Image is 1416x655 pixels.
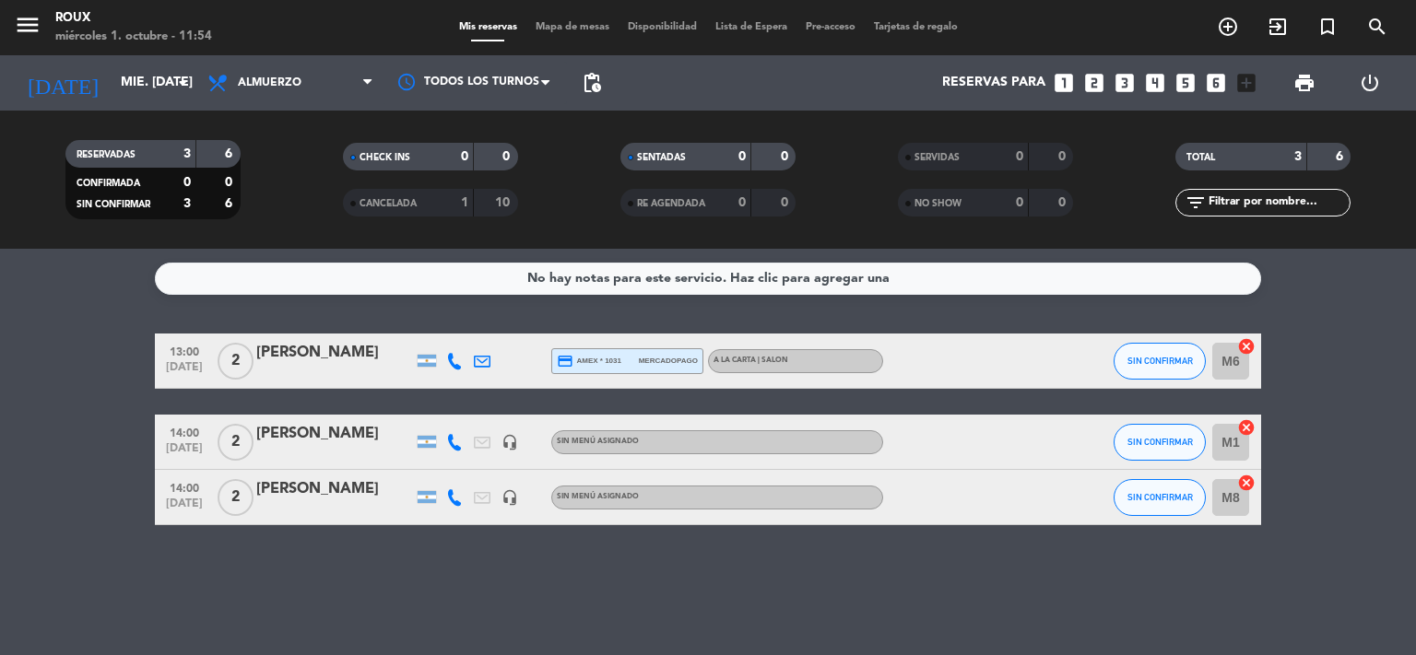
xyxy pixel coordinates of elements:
[161,497,207,519] span: [DATE]
[161,442,207,463] span: [DATE]
[225,147,236,160] strong: 6
[1185,192,1207,214] i: filter_list
[1052,71,1076,95] i: looks_one
[639,355,698,367] span: mercadopago
[637,199,705,208] span: RE AGENDADA
[914,153,960,162] span: SERVIDAS
[1234,71,1258,95] i: add_box
[502,150,513,163] strong: 0
[161,361,207,382] span: [DATE]
[1359,72,1381,94] i: power_settings_new
[161,340,207,361] span: 13:00
[161,476,207,497] span: 14:00
[1127,492,1193,502] span: SIN CONFIRMAR
[581,72,603,94] span: pending_actions
[1058,150,1069,163] strong: 0
[1294,150,1302,163] strong: 3
[1114,343,1206,380] button: SIN CONFIRMAR
[218,343,254,380] span: 2
[1237,418,1256,437] i: cancel
[183,197,191,210] strong: 3
[1143,71,1167,95] i: looks_4
[1366,16,1388,38] i: search
[557,353,621,369] span: amex * 1031
[218,424,254,461] span: 2
[1113,71,1137,95] i: looks_3
[557,493,639,500] span: Sin menú asignado
[77,179,140,188] span: CONFIRMADA
[1293,72,1316,94] span: print
[1267,16,1289,38] i: exit_to_app
[256,477,413,501] div: [PERSON_NAME]
[781,196,792,209] strong: 0
[1082,71,1106,95] i: looks_two
[781,150,792,163] strong: 0
[161,421,207,442] span: 14:00
[714,357,788,364] span: A la Carta | SALON
[218,479,254,516] span: 2
[1186,153,1215,162] span: TOTAL
[619,22,706,32] span: Disponibilidad
[1207,193,1350,213] input: Filtrar por nombre...
[526,22,619,32] span: Mapa de mesas
[495,196,513,209] strong: 10
[461,196,468,209] strong: 1
[14,63,112,103] i: [DATE]
[501,434,518,450] i: headset_mic
[501,489,518,506] i: headset_mic
[1204,71,1228,95] i: looks_6
[738,150,746,163] strong: 0
[1217,16,1239,38] i: add_circle_outline
[1237,337,1256,356] i: cancel
[1016,196,1023,209] strong: 0
[461,150,468,163] strong: 0
[225,197,236,210] strong: 6
[55,9,212,28] div: Roux
[360,199,417,208] span: CANCELADA
[914,199,962,208] span: NO SHOW
[55,28,212,46] div: miércoles 1. octubre - 11:54
[171,72,194,94] i: arrow_drop_down
[637,153,686,162] span: SENTADAS
[256,341,413,365] div: [PERSON_NAME]
[183,176,191,189] strong: 0
[360,153,410,162] span: CHECK INS
[256,422,413,446] div: [PERSON_NAME]
[1114,479,1206,516] button: SIN CONFIRMAR
[1114,424,1206,461] button: SIN CONFIRMAR
[1016,150,1023,163] strong: 0
[77,150,136,159] span: RESERVADAS
[738,196,746,209] strong: 0
[1174,71,1198,95] i: looks_5
[1127,437,1193,447] span: SIN CONFIRMAR
[557,353,573,369] i: credit_card
[225,176,236,189] strong: 0
[557,438,639,445] span: Sin menú asignado
[1316,16,1339,38] i: turned_in_not
[1237,474,1256,492] i: cancel
[14,11,41,39] i: menu
[865,22,967,32] span: Tarjetas de regalo
[1336,150,1347,163] strong: 6
[183,147,191,160] strong: 3
[14,11,41,45] button: menu
[77,200,150,209] span: SIN CONFIRMAR
[1127,356,1193,366] span: SIN CONFIRMAR
[942,76,1045,90] span: Reservas para
[238,76,301,89] span: Almuerzo
[1337,55,1402,111] div: LOG OUT
[1058,196,1069,209] strong: 0
[796,22,865,32] span: Pre-acceso
[450,22,526,32] span: Mis reservas
[527,268,890,289] div: No hay notas para este servicio. Haz clic para agregar una
[706,22,796,32] span: Lista de Espera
